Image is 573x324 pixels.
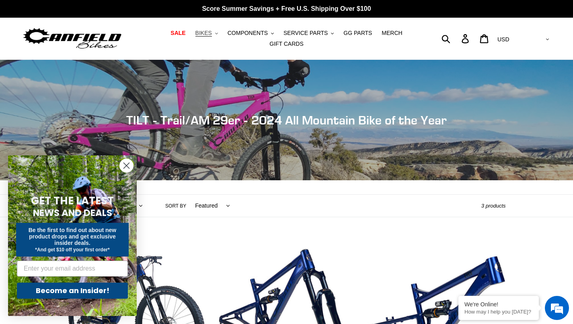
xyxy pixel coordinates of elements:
[166,28,189,39] a: SALE
[119,159,133,173] button: Close dialog
[464,301,533,308] div: We're Online!
[29,227,117,246] span: Be the first to find out about new product drops and get exclusive insider deals.
[269,41,304,47] span: GIFT CARDS
[283,30,328,37] span: SERVICE PARTS
[224,28,278,39] button: COMPONENTS
[228,30,268,37] span: COMPONENTS
[170,30,185,37] span: SALE
[382,30,402,37] span: MERCH
[265,39,308,49] a: GIFT CARDS
[126,113,447,127] span: TILT - Trail/AM 29er - 2024 All Mountain Bike of the Year
[378,28,406,39] a: MERCH
[31,194,114,208] span: GET THE LATEST
[481,203,506,209] span: 3 products
[191,28,222,39] button: BIKES
[464,309,533,315] p: How may I help you today?
[339,28,376,39] a: GG PARTS
[195,30,212,37] span: BIKES
[17,283,128,299] button: Become an Insider!
[17,261,128,277] input: Enter your email address
[279,28,338,39] button: SERVICE PARTS
[35,247,109,253] span: *And get $10 off your first order*
[446,30,466,47] input: Search
[22,26,123,51] img: Canfield Bikes
[343,30,372,37] span: GG PARTS
[165,202,186,210] label: Sort by
[33,206,112,219] span: NEWS AND DEALS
